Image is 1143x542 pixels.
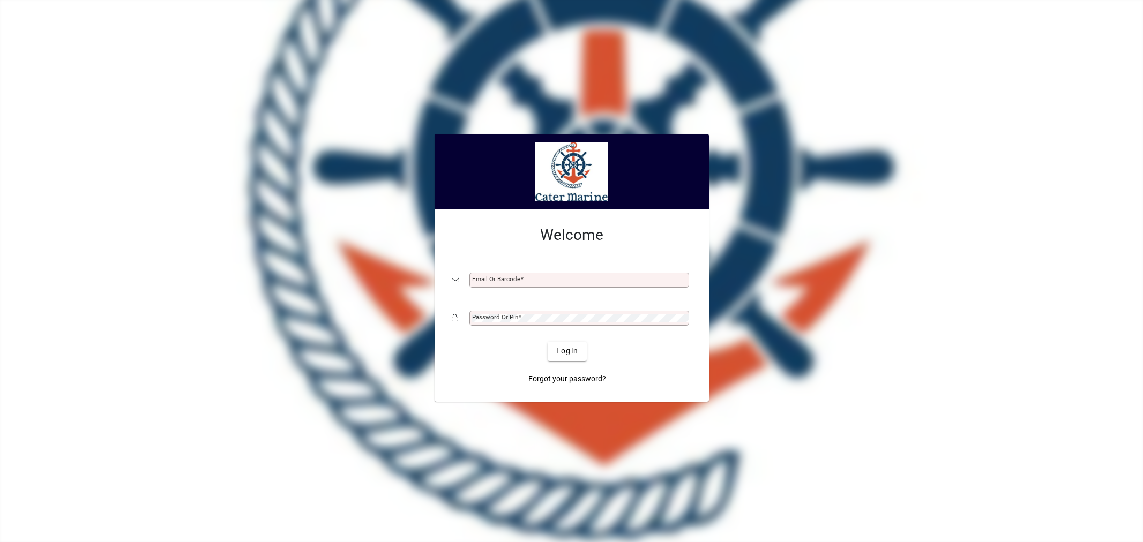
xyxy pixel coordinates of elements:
[452,226,692,244] h2: Welcome
[528,373,606,385] span: Forgot your password?
[472,313,518,321] mat-label: Password or Pin
[472,275,520,283] mat-label: Email or Barcode
[524,370,610,389] a: Forgot your password?
[548,342,587,361] button: Login
[556,345,578,357] span: Login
